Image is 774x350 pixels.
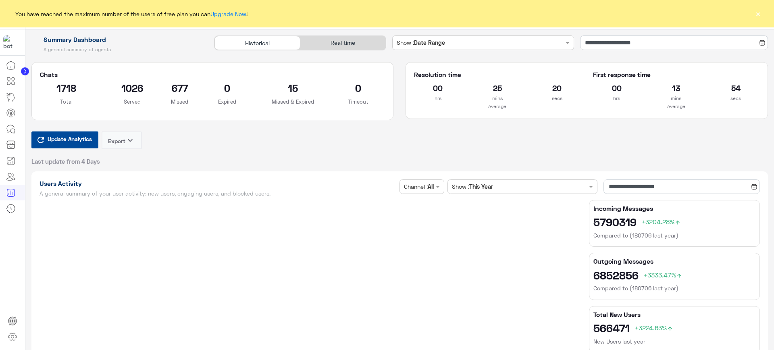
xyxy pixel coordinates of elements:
[414,94,462,102] p: hrs
[214,36,300,50] div: Historical
[171,81,188,94] h2: 677
[712,81,759,94] h2: 54
[643,271,682,279] span: +3333.47%
[125,135,135,145] i: keyboard_arrow_down
[593,94,641,102] p: hrs
[31,46,205,53] h5: A general summary of agents
[414,102,580,110] p: Average
[40,81,94,94] h2: 1718
[414,71,580,79] h5: Resolution time
[593,284,755,292] h6: Compared to (180706 last year)
[593,310,755,319] h5: Total New Users
[332,81,385,94] h2: 0
[593,71,759,79] h5: First response time
[593,204,755,212] h5: Incoming Messages
[754,10,762,18] button: ×
[200,81,254,94] h2: 0
[3,35,18,50] img: 1403182699927242
[46,133,94,144] span: Update Analytics
[593,231,755,240] h6: Compared to (180706 last year)
[332,98,385,106] p: Timeout
[533,81,581,94] h2: 20
[712,94,759,102] p: secs
[474,81,521,94] h2: 25
[200,98,254,106] p: Expired
[105,98,159,106] p: Served
[105,81,159,94] h2: 1026
[31,35,205,44] h1: Summary Dashboard
[266,81,320,94] h2: 15
[593,215,755,228] h2: 5790319
[102,131,142,149] button: Exportkeyboard_arrow_down
[641,218,681,225] span: +3204.28%
[266,98,320,106] p: Missed & Expired
[652,94,700,102] p: mins
[31,131,98,148] button: Update Analytics
[593,337,755,346] h6: New Users last year
[652,81,700,94] h2: 13
[31,157,100,165] span: Last update from 4 Days
[414,81,462,94] h2: 00
[40,179,397,187] h1: Users Activity
[40,98,94,106] p: Total
[635,324,673,331] span: +3224.63%
[593,102,759,110] p: Average
[40,190,397,197] h5: A general summary of your user activity: new users, engaging users, and blocked users.
[15,10,248,18] span: You have reached the maximum number of the users of free plan you can !
[533,94,581,102] p: secs
[300,36,386,50] div: Real time
[593,269,755,281] h2: 6852856
[593,321,755,334] h2: 566471
[210,10,246,17] a: Upgrade Now
[474,94,521,102] p: mins
[593,257,755,265] h5: Outgoing Messages
[40,71,385,79] h5: Chats
[171,98,188,106] p: Missed
[593,81,641,94] h2: 00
